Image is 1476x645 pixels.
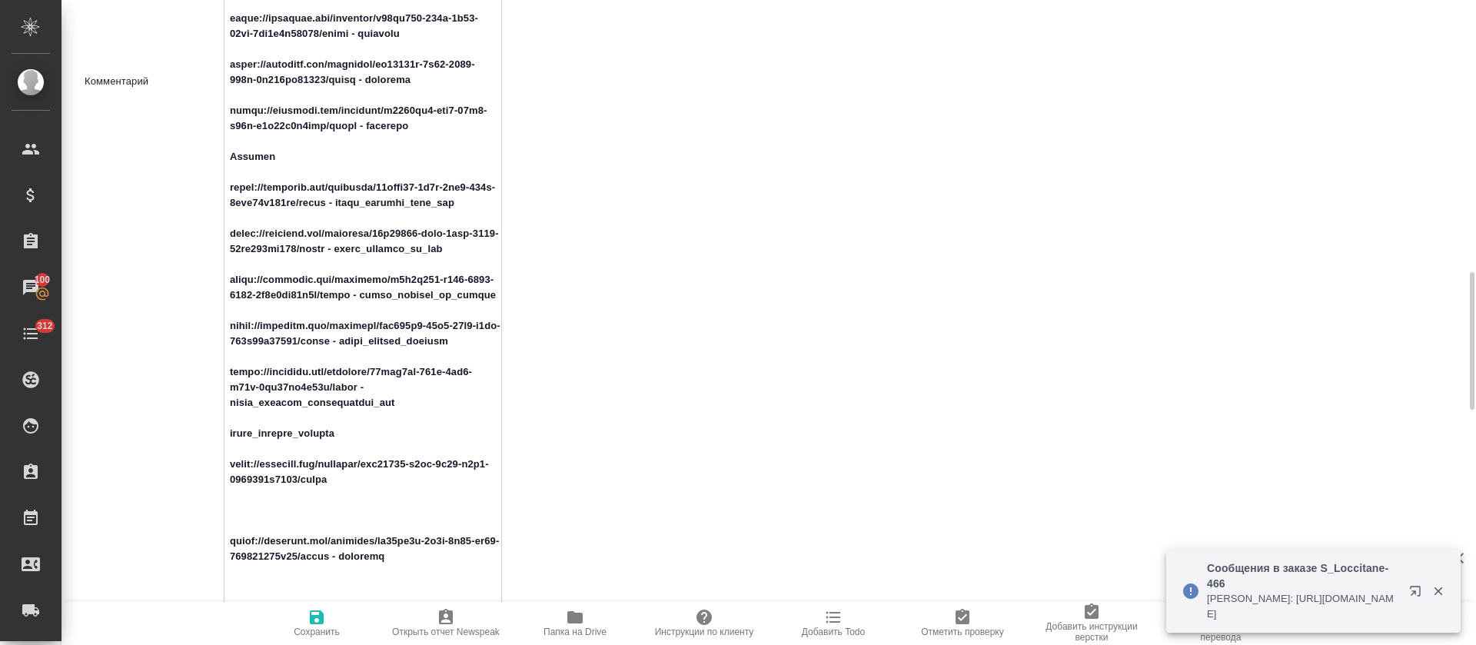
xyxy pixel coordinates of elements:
span: Сохранить [294,627,340,637]
span: 100 [25,272,60,288]
button: Открыть в новой вкладке [1400,576,1437,613]
button: Добавить инструкции верстки [1027,602,1156,645]
p: [PERSON_NAME]: [URL][DOMAIN_NAME] [1207,591,1399,622]
button: Отметить проверку [898,602,1027,645]
span: Добавить инструкции перевода [1165,621,1276,643]
p: Сообщения в заказе S_Loccitane-466 [1207,560,1399,591]
a: 100 [4,268,58,307]
span: Добавить инструкции верстки [1036,621,1147,643]
span: 312 [28,318,62,334]
button: Сохранить [252,602,381,645]
button: Добавить инструкции перевода [1156,602,1285,645]
button: Инструкции по клиенту [640,602,769,645]
button: Открыть отчет Newspeak [381,602,510,645]
span: Добавить Todo [802,627,865,637]
span: Отметить проверку [921,627,1003,637]
p: Комментарий [85,74,224,89]
button: Папка на Drive [510,602,640,645]
span: Папка на Drive [544,627,607,637]
span: Открыть отчет Newspeak [392,627,500,637]
button: Добавить Todo [769,602,898,645]
a: 312 [4,314,58,353]
button: Закрыть [1422,584,1454,598]
span: Инструкции по клиенту [655,627,754,637]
